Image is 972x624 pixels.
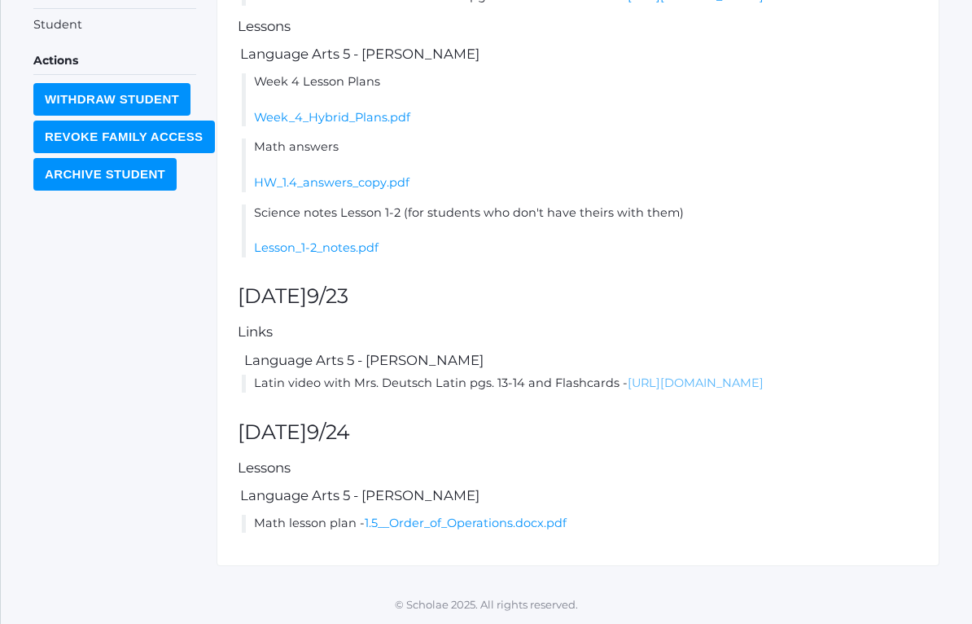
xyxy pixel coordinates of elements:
[254,110,410,125] a: Week_4_Hybrid_Plans.pdf
[33,121,215,153] input: Revoke Family Access
[307,283,348,308] span: 9/23
[1,597,972,613] p: © Scholae 2025. All rights reserved.
[238,488,918,503] h5: Language Arts 5 - [PERSON_NAME]
[242,138,918,191] li: Math answers
[254,175,409,190] a: HW_1.4_answers_copy.pdf
[238,285,918,308] h2: [DATE]
[628,376,764,390] a: [URL][DOMAIN_NAME]
[254,240,379,255] a: Lesson_1-2_notes.pdf
[238,46,918,61] h5: Language Arts 5 - [PERSON_NAME]
[307,420,350,444] span: 9/24
[238,19,918,33] h5: Lessons
[33,47,196,75] h5: Actions
[365,516,567,530] a: 1.5__Order_of_Operations.docx.pdf
[242,73,918,126] li: Week 4 Lesson Plans
[242,204,918,257] li: Science notes Lesson 1-2 (for students who don't have theirs with them)
[33,83,190,116] input: Withdraw Student
[238,460,918,475] h5: Lessons
[242,353,918,367] h5: Language Arts 5 - [PERSON_NAME]
[242,375,918,393] li: Latin video with Mrs. Deutsch Latin pgs. 13-14 and Flashcards -
[238,324,918,339] h5: Links
[33,158,177,191] input: Archive Student
[242,515,918,533] li: Math lesson plan -
[238,421,918,444] h2: [DATE]
[33,16,196,34] li: Student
